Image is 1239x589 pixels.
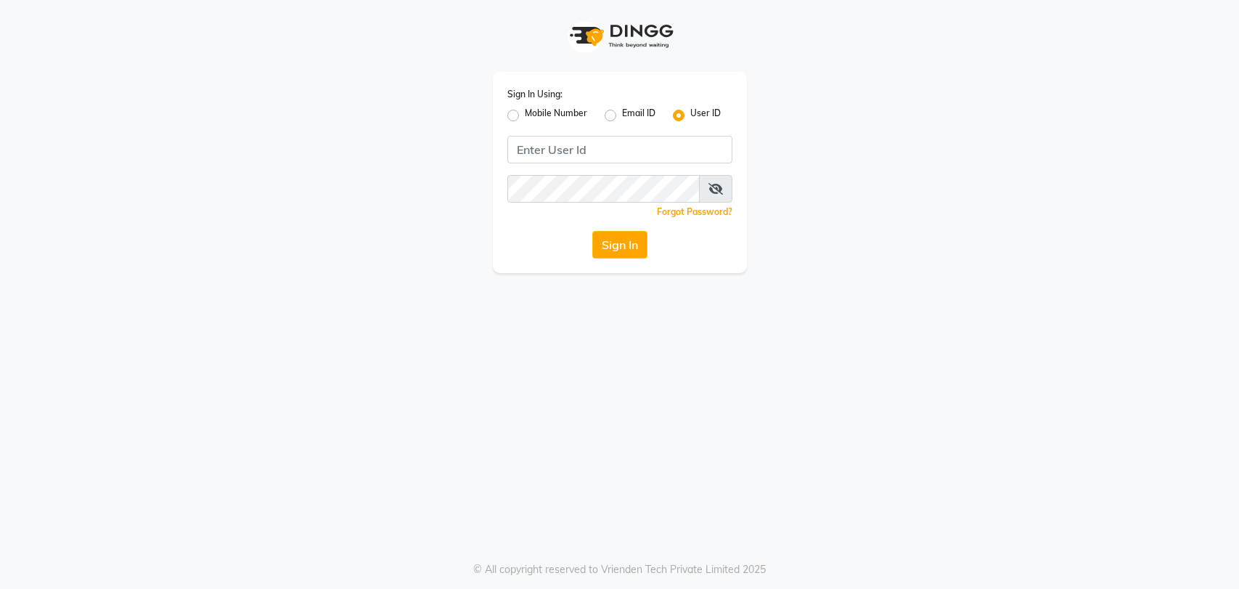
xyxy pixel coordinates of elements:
label: User ID [690,107,721,124]
img: logo1.svg [562,15,678,57]
a: Forgot Password? [657,206,732,217]
label: Sign In Using: [507,88,563,101]
label: Email ID [622,107,655,124]
label: Mobile Number [525,107,587,124]
button: Sign In [592,231,647,259]
input: Username [507,136,732,163]
input: Username [507,175,700,203]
